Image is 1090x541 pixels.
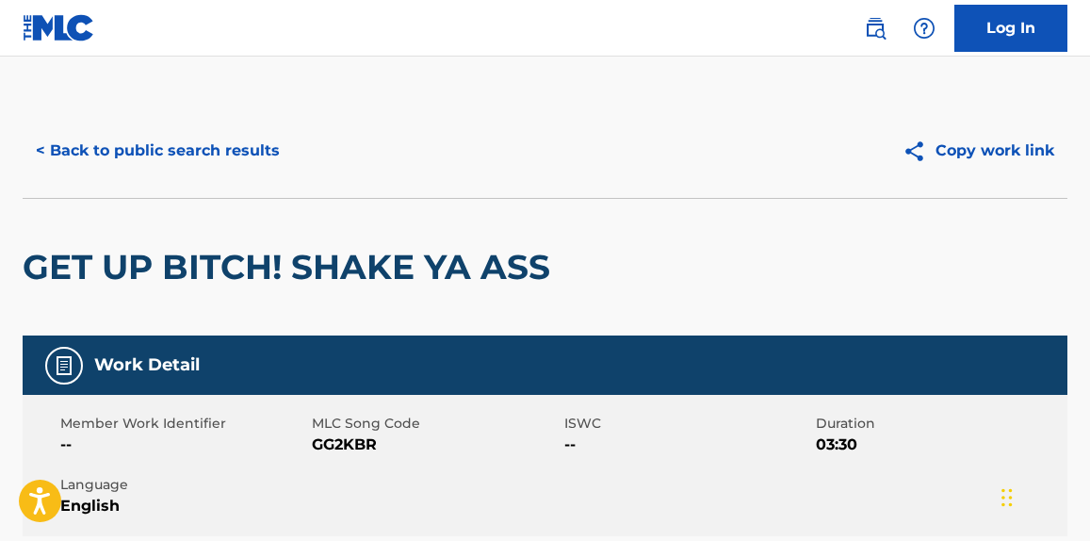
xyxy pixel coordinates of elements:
img: search [864,17,887,40]
h5: Work Detail [94,354,200,376]
span: -- [60,434,307,456]
a: Log In [954,5,1067,52]
div: Help [905,9,943,47]
h2: GET UP BITCH! SHAKE YA ASS [23,246,560,288]
span: Language [60,475,307,495]
span: MLC Song Code [312,414,559,434]
img: Copy work link [903,139,935,163]
span: Member Work Identifier [60,414,307,434]
button: < Back to public search results [23,127,293,174]
iframe: Chat Widget [996,451,1090,541]
a: Public Search [856,9,894,47]
span: -- [564,434,811,456]
span: 03:30 [816,434,1063,456]
span: ISWC [564,414,811,434]
span: Duration [816,414,1063,434]
img: help [913,17,935,40]
button: Copy work link [889,127,1067,174]
span: GG2KBR [312,434,559,456]
span: English [60,495,307,517]
img: MLC Logo [23,14,95,41]
img: Work Detail [53,354,75,377]
div: Drag [1001,469,1013,526]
